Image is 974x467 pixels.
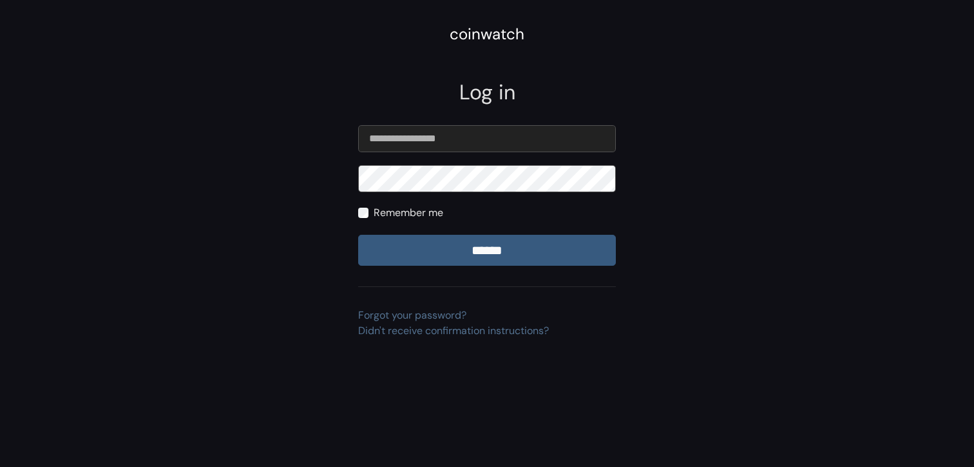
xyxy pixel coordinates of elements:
a: Forgot your password? [358,308,466,322]
div: coinwatch [450,23,524,46]
a: Didn't receive confirmation instructions? [358,324,549,337]
label: Remember me [374,205,443,221]
a: coinwatch [450,29,524,43]
h2: Log in [358,80,616,104]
